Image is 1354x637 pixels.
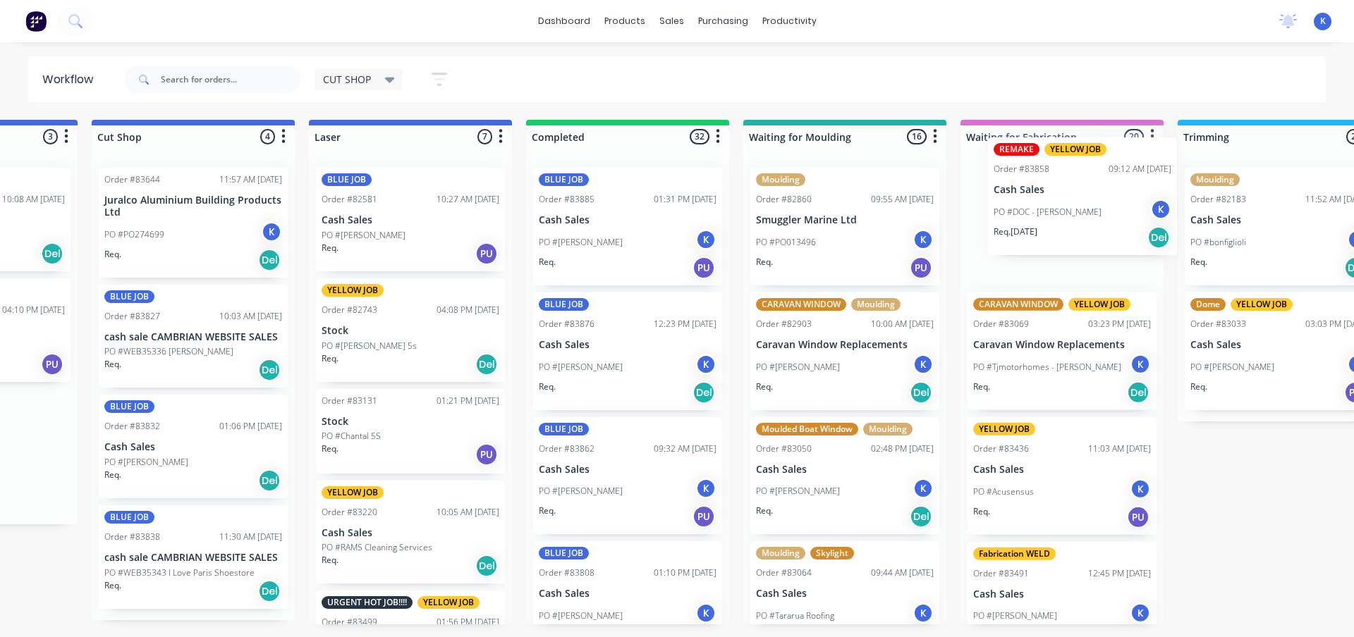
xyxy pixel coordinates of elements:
span: K [1320,15,1326,27]
a: dashboard [531,11,597,32]
span: CUT SHOP [323,72,371,87]
input: Search for orders... [161,66,300,94]
div: productivity [755,11,824,32]
div: Workflow [42,71,100,88]
div: sales [652,11,691,32]
div: purchasing [691,11,755,32]
div: products [597,11,652,32]
img: Factory [25,11,47,32]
